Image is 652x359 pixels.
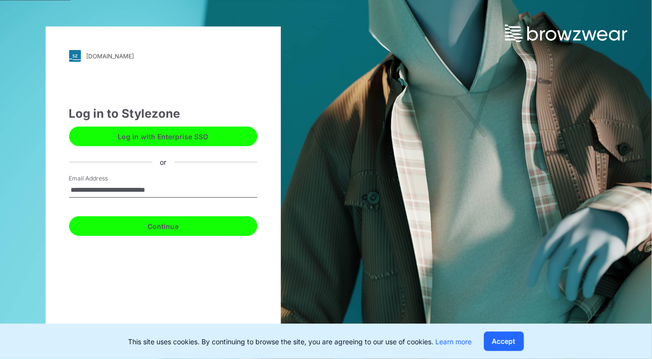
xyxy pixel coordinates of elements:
[87,52,134,60] div: [DOMAIN_NAME]
[69,216,257,236] button: Continue
[69,174,138,183] label: Email Address
[69,50,81,62] img: svg+xml;base64,PHN2ZyB3aWR0aD0iMjgiIGhlaWdodD0iMjgiIHZpZXdCb3g9IjAgMCAyOCAyOCIgZmlsbD0ibm9uZSIgeG...
[484,332,524,351] button: Accept
[152,157,174,167] div: or
[505,25,627,42] img: browzwear-logo.73288ffb.svg
[69,50,257,62] a: [DOMAIN_NAME]
[69,105,257,123] div: Log in to Stylezone
[128,336,472,347] p: This site uses cookies. By continuing to browse the site, you are agreeing to our use of cookies.
[69,127,257,146] button: Log in with Enterprise SSO
[436,337,472,346] a: Learn more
